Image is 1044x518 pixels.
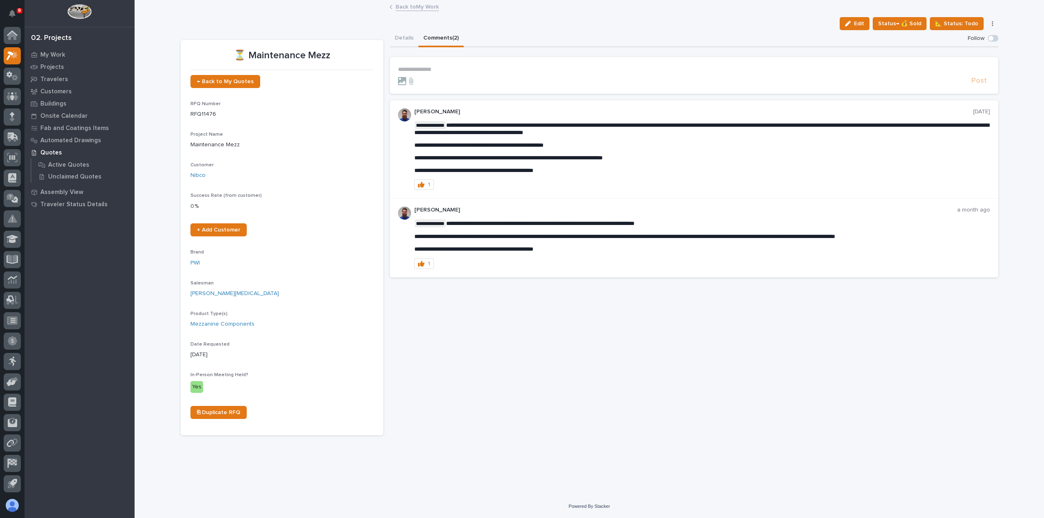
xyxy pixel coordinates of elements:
a: ⎘ Duplicate RFQ [190,406,247,419]
p: Onsite Calendar [40,112,88,120]
span: Brand [190,250,204,255]
p: Quotes [40,149,62,157]
button: 📐 Status: Todo [930,17,984,30]
p: [PERSON_NAME] [414,207,957,214]
button: Notifications [4,5,21,22]
a: Customers [24,85,135,97]
p: [PERSON_NAME] [414,108,973,115]
span: Project Name [190,132,223,137]
p: Maintenance Mezz [190,141,374,149]
p: [DATE] [973,108,990,115]
a: Nibco [190,171,206,180]
span: Success Rate (from customer) [190,193,262,198]
p: Assembly View [40,189,83,196]
span: Product Type(s) [190,311,228,316]
p: 9 [18,8,21,13]
p: 0 % [190,202,374,211]
div: Yes [190,381,203,393]
p: a month ago [957,207,990,214]
span: Date Requested [190,342,230,347]
a: Buildings [24,97,135,110]
span: In-Person Meeting Held? [190,373,248,377]
a: My Work [24,48,135,61]
span: ⎘ Duplicate RFQ [197,410,240,415]
div: 02. Projects [31,34,72,43]
a: [PERSON_NAME][MEDICAL_DATA] [190,289,279,298]
div: Notifications9 [10,10,21,23]
button: 1 [414,258,434,269]
a: Traveler Status Details [24,198,135,210]
a: Assembly View [24,186,135,198]
span: 📐 Status: Todo [935,19,978,29]
p: Customers [40,88,72,95]
a: Powered By Stacker [568,504,610,509]
a: Quotes [24,146,135,159]
p: Buildings [40,100,66,108]
span: Post [971,76,987,86]
button: Details [390,30,418,47]
button: 1 [414,179,434,190]
p: Follow [968,35,984,42]
p: Projects [40,64,64,71]
a: Back toMy Work [396,2,439,11]
button: Post [968,76,990,86]
img: 6hTokn1ETDGPf9BPokIQ [398,207,411,220]
p: My Work [40,51,65,59]
span: + Add Customer [197,227,240,233]
button: users-avatar [4,497,21,514]
div: 1 [428,182,430,187]
a: Active Quotes [31,159,135,170]
span: Salesman [190,281,214,286]
p: Traveler Status Details [40,201,108,208]
button: Comments (2) [418,30,464,47]
a: PWI [190,259,200,267]
button: Edit [840,17,869,30]
img: 6hTokn1ETDGPf9BPokIQ [398,108,411,121]
p: ⏳ Maintenance Mezz [190,50,374,62]
p: RFQ11476 [190,110,374,119]
p: Travelers [40,76,68,83]
p: Automated Drawings [40,137,101,144]
a: Projects [24,61,135,73]
img: Workspace Logo [67,4,91,19]
span: Status→ 💰 Sold [878,19,921,29]
div: 1 [428,261,430,267]
span: Customer [190,163,214,168]
a: Fab and Coatings Items [24,122,135,134]
a: Mezzanine Components [190,320,254,328]
span: Edit [854,20,864,27]
a: Automated Drawings [24,134,135,146]
button: Status→ 💰 Sold [873,17,927,30]
p: Active Quotes [48,161,89,169]
a: Onsite Calendar [24,110,135,122]
p: [DATE] [190,350,374,359]
span: ← Back to My Quotes [197,79,254,84]
p: Fab and Coatings Items [40,125,109,132]
a: Travelers [24,73,135,85]
a: + Add Customer [190,223,247,236]
a: Unclaimed Quotes [31,171,135,182]
a: ← Back to My Quotes [190,75,260,88]
p: Unclaimed Quotes [48,173,102,181]
span: RFQ Number [190,101,221,106]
